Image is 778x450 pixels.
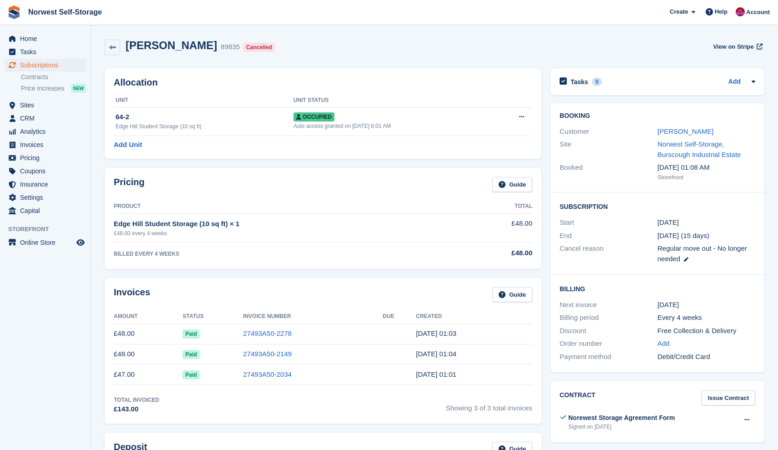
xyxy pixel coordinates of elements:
td: £48.00 [114,344,182,364]
span: Invoices [20,138,75,151]
span: Pricing [20,152,75,164]
div: Cancel reason [560,243,657,264]
div: Norewest Storage Agreement Form [568,413,675,423]
h2: Contract [560,390,596,405]
a: Issue Contract [702,390,755,405]
span: Regular move out - No longer needed [657,244,747,263]
div: Discount [560,326,657,336]
th: Created [416,309,532,324]
span: Tasks [20,46,75,58]
span: View on Stripe [713,42,753,51]
h2: Billing [560,284,755,293]
div: Debit/Credit Card [657,352,755,362]
time: 2025-08-20 00:03:37 UTC [416,329,456,337]
td: £47.00 [114,364,182,385]
a: menu [5,178,86,191]
div: Order number [560,339,657,349]
div: End [560,231,657,241]
span: Price increases [21,84,65,93]
a: 27493A50-2149 [243,350,292,358]
h2: Pricing [114,177,145,192]
span: Subscriptions [20,59,75,71]
a: 27493A50-2278 [243,329,292,337]
a: menu [5,125,86,138]
div: Edge Hill Student Storage (10 sq ft) [116,122,293,131]
span: Analytics [20,125,75,138]
div: Auto access granted on [DATE] 6:01 AM [293,122,493,130]
div: Signed on [DATE] [568,423,675,431]
span: CRM [20,112,75,125]
div: Total Invoiced [114,396,159,404]
th: Amount [114,309,182,324]
a: menu [5,46,86,58]
a: Add [728,77,741,87]
a: menu [5,99,86,111]
a: menu [5,152,86,164]
span: Occupied [293,112,334,121]
th: Invoice Number [243,309,383,324]
span: Home [20,32,75,45]
div: Edge Hill Student Storage (10 sq ft) × 1 [114,219,473,229]
div: Free Collection & Delivery [657,326,755,336]
a: Preview store [75,237,86,248]
span: Paid [182,350,199,359]
span: [DATE] (15 days) [657,232,709,239]
a: menu [5,191,86,204]
span: Coupons [20,165,75,177]
th: Total [473,199,532,214]
div: 64-2 [116,112,293,122]
h2: Tasks [571,78,588,86]
th: Due [383,309,416,324]
div: £48.00 every 4 weeks [114,229,473,238]
img: Daniel Grensinger [736,7,745,16]
div: Site [560,139,657,160]
span: Account [746,8,770,17]
time: 2025-06-25 00:01:07 UTC [416,370,456,378]
a: menu [5,165,86,177]
div: Billing period [560,313,657,323]
a: Norwest Self-Storage [25,5,106,20]
span: Sites [20,99,75,111]
h2: Subscription [560,202,755,211]
div: Cancelled [243,43,275,52]
a: Contracts [21,73,86,81]
div: 89835 [221,42,240,52]
a: Add [657,339,670,349]
a: menu [5,204,86,217]
div: BILLED EVERY 4 WEEKS [114,250,473,258]
a: View on Stripe [709,39,764,54]
div: Start [560,217,657,228]
a: menu [5,112,86,125]
div: Next invoice [560,300,657,310]
div: [DATE] [657,300,755,310]
span: Paid [182,329,199,339]
time: 2025-07-23 00:04:20 UTC [416,350,456,358]
div: Every 4 weeks [657,313,755,323]
span: Help [715,7,727,16]
a: menu [5,236,86,249]
span: Create [670,7,688,16]
div: £48.00 [473,248,532,258]
th: Unit [114,93,293,108]
a: Guide [492,177,532,192]
div: [DATE] 01:08 AM [657,162,755,173]
span: Online Store [20,236,75,249]
span: Showing 3 of 3 total invoices [446,396,532,415]
a: menu [5,59,86,71]
h2: Invoices [114,287,150,302]
h2: Booking [560,112,755,120]
div: NEW [71,84,86,93]
a: [PERSON_NAME] [657,127,713,135]
div: Booked [560,162,657,182]
th: Unit Status [293,93,493,108]
td: £48.00 [473,213,532,242]
a: menu [5,32,86,45]
a: menu [5,138,86,151]
th: Product [114,199,473,214]
span: Insurance [20,178,75,191]
div: £143.00 [114,404,159,415]
span: Paid [182,370,199,379]
span: Capital [20,204,75,217]
img: stora-icon-8386f47178a22dfd0bd8f6a31ec36ba5ce8667c1dd55bd0f319d3a0aa187defe.svg [7,5,21,19]
div: Payment method [560,352,657,362]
